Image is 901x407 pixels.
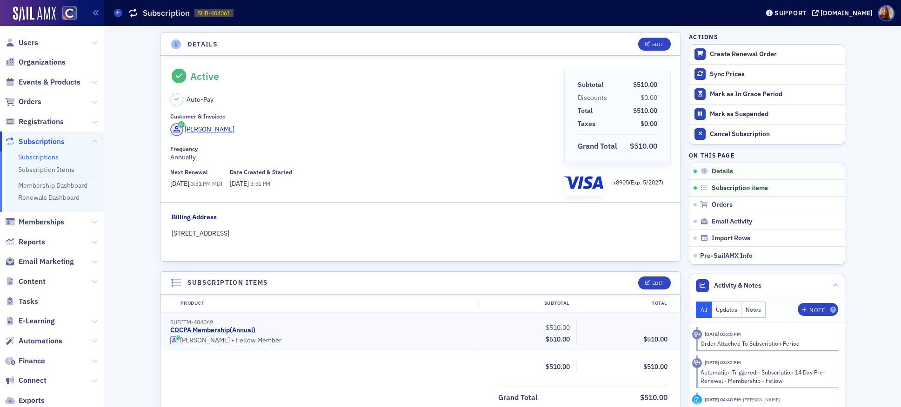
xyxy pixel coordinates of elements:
[19,336,62,346] span: Automations
[5,117,64,127] a: Registrations
[174,300,478,307] div: Product
[143,7,190,19] h1: Subscription
[812,10,876,16] button: [DOMAIN_NAME]
[696,302,712,318] button: All
[710,50,840,59] div: Create Renewal Order
[19,375,47,386] span: Connect
[643,362,667,371] span: $510.00
[19,97,41,107] span: Orders
[170,179,191,188] span: [DATE]
[705,331,741,337] time: 9/17/2025 03:45 PM
[712,184,768,192] span: Subscription items
[689,124,845,144] button: Cancel Subscription
[689,64,845,84] button: Sync Prices
[638,276,670,289] button: Edit
[741,302,766,318] button: Notes
[19,276,46,287] span: Content
[170,319,472,326] div: SUBITM-404069
[170,169,208,176] div: Next Renewal
[652,42,664,47] div: Edit
[5,375,47,386] a: Connect
[578,106,593,116] div: Total
[774,9,807,17] div: Support
[198,9,230,17] span: SUB-404061
[578,93,607,103] div: Discounts
[190,70,219,82] div: Active
[5,336,62,346] a: Automations
[712,234,750,243] span: Import Rows
[13,7,56,21] img: SailAMX
[18,193,80,202] a: Renewals Dashboard
[187,39,218,49] h4: Details
[18,165,74,174] a: Subscription Items
[5,137,65,147] a: Subscriptions
[231,336,234,345] span: •
[5,256,74,267] a: Email Marketing
[633,106,657,115] span: $510.00
[692,358,702,368] div: Activity
[230,179,250,188] span: [DATE]
[712,302,742,318] button: Updates
[613,178,663,186] p: x 8905 (Exp. 5 / 2027 )
[878,5,894,21] span: Profile
[712,167,733,176] span: Details
[714,281,761,290] span: Activity & Notes
[578,80,607,90] span: Subtotal
[5,217,64,227] a: Memberships
[5,237,45,247] a: Reports
[478,300,576,307] div: Subtotal
[641,119,657,128] span: $0.00
[741,396,780,403] span: Sheila Duggan
[18,181,87,190] a: Membership Dashboard
[652,281,664,286] div: Edit
[640,393,667,402] span: $510.00
[638,38,670,51] button: Edit
[19,137,65,147] span: Subscriptions
[689,45,845,64] button: Create Renewal Order
[701,339,832,348] div: Order Attached To Subscription Period
[191,180,211,187] span: 3:31 PM
[578,141,617,152] div: Grand Total
[170,336,472,345] div: Fellow Member
[56,6,77,22] a: View Homepage
[230,169,292,176] div: Date Created & Started
[5,316,55,326] a: E-Learning
[19,237,45,247] span: Reports
[705,396,741,403] time: 4/28/2025 04:40 PM
[578,93,610,103] span: Discounts
[630,141,657,151] span: $510.00
[5,395,45,406] a: Exports
[170,113,226,120] div: Customer & Invoicee
[19,316,55,326] span: E-Learning
[5,97,41,107] a: Orders
[5,356,45,366] a: Finance
[18,153,59,161] a: Subscriptions
[692,329,702,339] div: Activity
[180,336,230,345] div: [PERSON_NAME]
[809,308,825,313] div: Note
[798,303,838,316] button: Note
[578,141,621,152] span: Grand Total
[170,326,255,335] a: COCPA Membership(Annual)
[19,217,64,227] span: Memberships
[564,173,603,192] img: visa
[5,57,66,67] a: Organizations
[62,6,77,20] img: SailAMX
[821,9,873,17] div: [DOMAIN_NAME]
[578,80,603,90] div: Subtotal
[170,123,235,136] a: [PERSON_NAME]
[19,356,45,366] span: Finance
[546,323,570,332] span: $510.00
[633,80,657,89] span: $510.00
[170,145,558,162] div: Annually
[578,119,595,129] div: Taxes
[170,145,198,152] div: Frequency
[5,276,46,287] a: Content
[712,201,733,209] span: Orders
[710,130,840,138] div: Cancel Subscription
[172,229,669,238] div: [STREET_ADDRESS]
[689,84,845,104] button: Mark as In Grace Period
[187,278,268,288] h4: Subscription items
[710,70,840,79] div: Sync Prices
